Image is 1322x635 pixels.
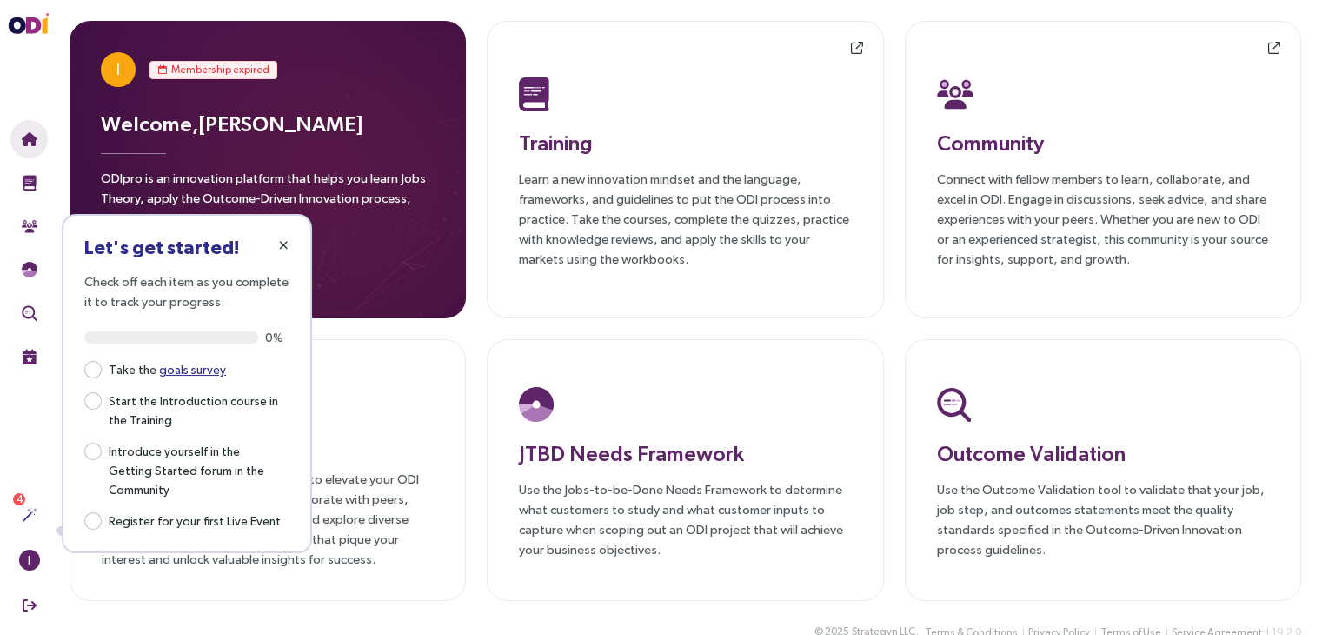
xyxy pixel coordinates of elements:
[102,358,233,379] span: Take the
[84,271,289,311] p: Check off each item as you complete it to track your progress.
[22,218,37,234] img: Community
[28,550,30,571] span: I
[937,479,1269,559] p: Use the Outcome Validation tool to validate that your job, job step, and outcomes statements meet...
[22,262,37,277] img: JTBD Needs Framework
[10,541,48,579] button: I
[17,493,23,505] span: 4
[10,586,48,625] button: Sign Out
[22,175,37,190] img: Training
[102,510,288,531] span: Register for your first Live Event
[171,61,269,78] span: Membership expired
[10,338,48,376] button: Live Events
[937,77,973,111] img: Community
[159,363,226,377] a: goals survey
[10,164,48,202] button: Training
[937,127,1269,158] h3: Community
[84,237,289,257] h3: Let's get started!
[937,438,1269,469] h3: Outcome Validation
[101,108,435,139] h3: Welcome, [PERSON_NAME]
[519,127,851,158] h3: Training
[519,387,554,422] img: JTBD Needs Platform
[519,438,851,469] h3: JTBD Needs Framework
[265,331,289,344] span: 0%
[519,77,549,111] img: Training
[22,507,37,523] img: Actions
[10,120,48,158] button: Home
[22,349,37,364] img: Live Events
[937,169,1269,269] p: Connect with fellow members to learn, collaborate, and excel in ODI. Engage in discussions, seek ...
[10,207,48,245] button: Community
[519,479,851,559] p: Use the Jobs-to-be-Done Needs Framework to determine what customers to study and what customer in...
[10,294,48,332] button: Outcome Validation
[101,168,435,238] p: ODIpro is an innovation platform that helps you learn Jobs Theory, apply the Outcome-Driven Innov...
[10,496,48,534] button: Actions
[937,387,971,422] img: Outcome Validation
[10,251,48,289] button: Needs Framework
[13,493,25,505] sup: 4
[116,52,120,87] span: I
[22,305,37,321] img: Outcome Validation
[519,169,851,269] p: Learn a new innovation mindset and the language, frameworks, and guidelines to put the ODI proces...
[102,440,289,499] span: Introduce yourself in the Getting Started forum in the Community
[102,390,289,430] span: Start the Introduction course in the Training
